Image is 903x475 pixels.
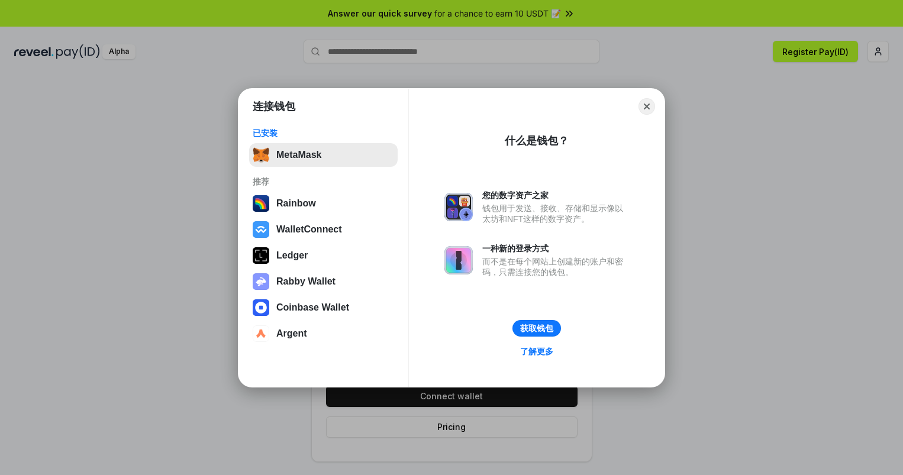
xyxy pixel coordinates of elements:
img: svg+xml,%3Csvg%20xmlns%3D%22http%3A%2F%2Fwww.w3.org%2F2000%2Fsvg%22%20fill%3D%22none%22%20viewBox... [444,193,473,221]
div: WalletConnect [276,224,342,235]
img: svg+xml,%3Csvg%20width%3D%2228%22%20height%3D%2228%22%20viewBox%3D%220%200%2028%2028%22%20fill%3D... [253,221,269,238]
div: Argent [276,328,307,339]
div: 获取钱包 [520,323,553,334]
a: 了解更多 [513,344,560,359]
div: Rainbow [276,198,316,209]
div: Ledger [276,250,308,261]
img: svg+xml,%3Csvg%20xmlns%3D%22http%3A%2F%2Fwww.w3.org%2F2000%2Fsvg%22%20fill%3D%22none%22%20viewBox... [253,273,269,290]
img: svg+xml,%3Csvg%20xmlns%3D%22http%3A%2F%2Fwww.w3.org%2F2000%2Fsvg%22%20fill%3D%22none%22%20viewBox... [444,246,473,274]
h1: 连接钱包 [253,99,295,114]
div: 您的数字资产之家 [482,190,629,201]
div: 推荐 [253,176,394,187]
div: 钱包用于发送、接收、存储和显示像以太坊和NFT这样的数字资产。 [482,203,629,224]
div: 已安装 [253,128,394,138]
div: 而不是在每个网站上创建新的账户和密码，只需连接您的钱包。 [482,256,629,277]
button: 获取钱包 [512,320,561,337]
img: svg+xml,%3Csvg%20width%3D%2228%22%20height%3D%2228%22%20viewBox%3D%220%200%2028%2028%22%20fill%3D... [253,325,269,342]
button: WalletConnect [249,218,398,241]
button: MetaMask [249,143,398,167]
img: svg+xml,%3Csvg%20fill%3D%22none%22%20height%3D%2233%22%20viewBox%3D%220%200%2035%2033%22%20width%... [253,147,269,163]
div: MetaMask [276,150,321,160]
div: Coinbase Wallet [276,302,349,313]
div: Rabby Wallet [276,276,336,287]
button: Rainbow [249,192,398,215]
button: Rabby Wallet [249,270,398,293]
img: svg+xml,%3Csvg%20xmlns%3D%22http%3A%2F%2Fwww.w3.org%2F2000%2Fsvg%22%20width%3D%2228%22%20height%3... [253,247,269,264]
div: 什么是钱包？ [505,134,569,148]
div: 一种新的登录方式 [482,243,629,254]
button: Close [638,98,655,115]
div: 了解更多 [520,346,553,357]
button: Argent [249,322,398,345]
img: svg+xml,%3Csvg%20width%3D%22120%22%20height%3D%22120%22%20viewBox%3D%220%200%20120%20120%22%20fil... [253,195,269,212]
button: Coinbase Wallet [249,296,398,319]
img: svg+xml,%3Csvg%20width%3D%2228%22%20height%3D%2228%22%20viewBox%3D%220%200%2028%2028%22%20fill%3D... [253,299,269,316]
button: Ledger [249,244,398,267]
